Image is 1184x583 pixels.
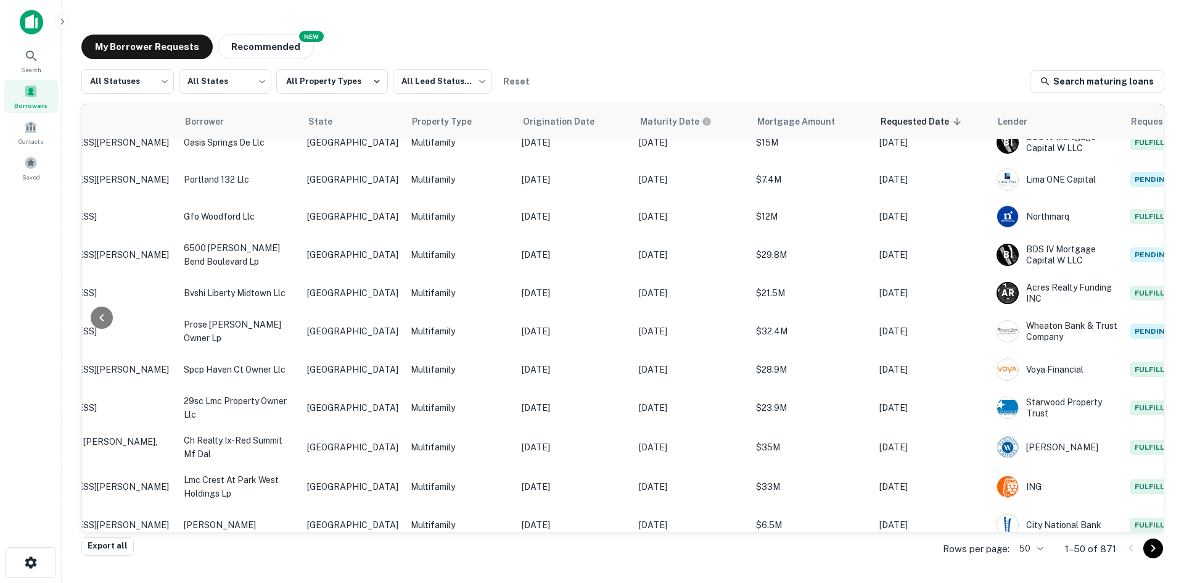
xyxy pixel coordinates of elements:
[639,480,744,494] p: [DATE]
[639,173,744,186] p: [DATE]
[879,363,984,376] p: [DATE]
[307,363,398,376] p: [GEOGRAPHIC_DATA]
[307,248,398,262] p: [GEOGRAPHIC_DATA]
[179,65,271,97] div: All States
[1130,247,1176,262] span: Pending
[879,210,984,223] p: [DATE]
[1001,287,1014,300] p: A R
[4,115,58,149] a: Contacts
[881,114,965,129] span: Requested Date
[639,210,744,223] p: [DATE]
[756,248,867,262] p: $29.8M
[639,136,744,149] p: [DATE]
[756,518,867,532] p: $6.5M
[178,104,301,139] th: Borrower
[1130,400,1180,415] span: Fulfilled
[1122,484,1184,544] div: Chat Widget
[998,114,1043,129] span: Lender
[873,104,990,139] th: Requested Date
[997,320,1117,342] div: Wheaton Bank & Trust Company
[308,114,348,129] span: State
[757,114,851,129] span: Mortgage Amount
[639,401,744,415] p: [DATE]
[997,244,1117,266] div: BDS IV Mortgage Capital W LLC
[307,325,398,338] p: [GEOGRAPHIC_DATA]
[1065,542,1116,556] p: 1–50 of 871
[639,248,744,262] p: [DATE]
[411,248,509,262] p: Multifamily
[411,210,509,223] p: Multifamily
[522,210,627,223] p: [DATE]
[393,65,491,97] div: All Lead Statuses
[997,514,1117,536] div: City National Bank
[184,363,295,376] p: spcp haven ct owner llc
[997,358,1117,381] div: Voya Financial
[184,241,295,268] p: 6500 [PERSON_NAME] bend boulevard lp
[756,401,867,415] p: $23.9M
[307,173,398,186] p: [GEOGRAPHIC_DATA]
[990,104,1124,139] th: Lender
[523,114,610,129] span: Origination Date
[412,114,488,129] span: Property Type
[1014,540,1045,558] div: 50
[184,210,295,223] p: gfo woodford llc
[301,104,405,139] th: State
[184,136,295,149] p: oasis springs de llc
[184,518,295,532] p: [PERSON_NAME]
[639,325,744,338] p: [DATE]
[276,69,388,94] button: All Property Types
[184,318,295,345] p: prose [PERSON_NAME] owner lp
[516,104,633,139] th: Origination Date
[633,104,750,139] th: Maturity dates displayed may be estimated. Please contact the lender for the most accurate maturi...
[997,169,1018,190] img: picture
[411,440,509,454] p: Multifamily
[879,480,984,494] p: [DATE]
[756,173,867,186] p: $7.4M
[997,359,1018,380] img: picture
[307,440,398,454] p: [GEOGRAPHIC_DATA]
[640,115,699,128] h6: Maturity Date
[522,518,627,532] p: [DATE]
[997,515,1018,535] img: picture
[411,363,509,376] p: Multifamily
[1130,440,1180,455] span: Fulfilled
[307,286,398,300] p: [GEOGRAPHIC_DATA]
[522,248,627,262] p: [DATE]
[879,136,984,149] p: [DATE]
[411,136,509,149] p: Multifamily
[20,10,43,35] img: capitalize-icon.png
[756,363,867,376] p: $28.9M
[639,518,744,532] p: [DATE]
[879,325,984,338] p: [DATE]
[522,136,627,149] p: [DATE]
[756,286,867,300] p: $21.5M
[879,286,984,300] p: [DATE]
[756,210,867,223] p: $12M
[184,473,295,500] p: lmc crest at park west holdings lp
[1130,172,1176,187] span: Pending
[640,115,712,128] div: Maturity dates displayed may be estimated. Please contact the lender for the most accurate maturi...
[21,65,41,75] span: Search
[1143,539,1163,558] button: Go to next page
[522,480,627,494] p: [DATE]
[81,537,134,556] button: Export all
[405,104,516,139] th: Property Type
[1003,136,1012,149] p: B I
[4,80,58,113] a: Borrowers
[522,286,627,300] p: [DATE]
[184,434,295,461] p: ch realty ix-red summit mf dal
[184,173,295,186] p: portland 132 llc
[997,282,1117,304] div: Acres Realty Funding INC
[997,436,1117,458] div: [PERSON_NAME]
[4,44,58,77] a: Search
[1130,286,1180,300] span: Fulfilled
[756,440,867,454] p: $35M
[4,151,58,184] a: Saved
[184,286,295,300] p: bvshi liberty midtown llc
[997,476,1117,498] div: ING
[943,542,1009,556] p: Rows per page:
